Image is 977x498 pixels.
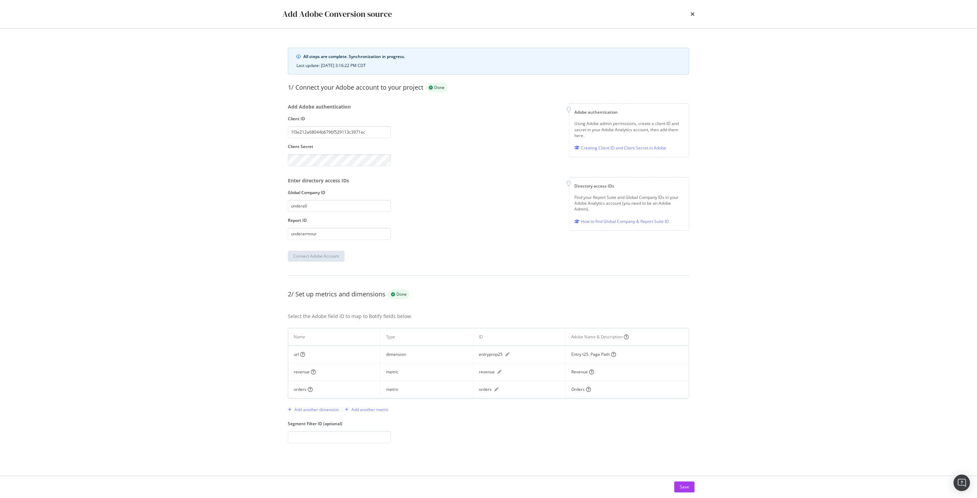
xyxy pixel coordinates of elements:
div: 2/ Set up metrics and dimensions [288,290,385,299]
div: orders [479,386,492,393]
div: Adobe authentication [575,109,683,115]
button: Connect Adobe Account [288,251,345,262]
div: Directory access IDs [575,183,683,189]
i: circle-question [611,352,616,357]
div: pen [494,387,498,392]
label: Client ID [288,116,391,122]
div: Add another dimension [294,407,339,412]
td: dimension [381,346,473,363]
td: metric [381,381,473,398]
button: Add another dimension [288,404,339,415]
div: Last update: [DATE] 3:16:22 PM CDT [296,63,681,69]
div: pen [505,352,509,356]
div: Enter directory access IDs [288,177,391,184]
div: Open Intercom Messenger [954,475,970,491]
button: Add another metric [342,404,389,415]
div: success label [426,83,447,92]
label: Segment Filter ID (optional) [288,421,689,427]
a: How to find Global Company & Report Suite ID [575,218,669,225]
div: Orders [571,386,585,393]
div: url [294,351,299,358]
i: circle-question [586,387,591,392]
div: 1/ Connect your Adobe account to your project [288,83,423,92]
div: entryprop25 [479,351,503,358]
i: circle-question [300,352,305,357]
div: Select the Adobe field ID to map to Botify fields below. [288,313,689,320]
th: Name [288,328,381,346]
div: revenue [294,369,310,375]
label: Global Company ID [288,190,391,195]
div: info banner [288,48,689,75]
div: Add another metric [351,407,389,412]
div: Adobe Name & Description [571,334,683,340]
div: All steps are complete. Synchronization in progress. [303,54,681,60]
div: Find your Report Suite and Global Company IDs in your Adobe Analytics account (you need to be an ... [575,194,683,212]
div: Using Adobe admin permissions, create a client ID and secret in your Adobe Analytics account, the... [575,121,683,138]
div: orders [294,386,306,393]
div: Add Adobe authentication [288,103,391,110]
div: Save [680,484,689,490]
div: Add Adobe Conversion source [282,8,392,20]
div: Revenue [571,369,588,375]
div: Connect Adobe Account [293,253,339,259]
div: Entry t25. Page Path [571,351,610,358]
label: Report ID [288,217,391,223]
div: success label [388,290,409,299]
span: Done [434,86,445,90]
label: Client Secret [288,144,391,149]
th: ID [473,328,566,346]
a: Creating Client ID and Client Secret in Adobe [575,144,666,151]
span: Done [396,292,407,296]
td: metric [381,363,473,381]
button: Save [674,482,695,493]
i: circle-question [589,370,594,374]
i: circle-question [308,387,313,392]
div: pen [497,370,502,374]
div: times [690,8,695,20]
i: circle-question [624,335,629,339]
div: revenue [479,369,495,375]
th: Type [381,328,473,346]
i: circle-question [311,370,316,374]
